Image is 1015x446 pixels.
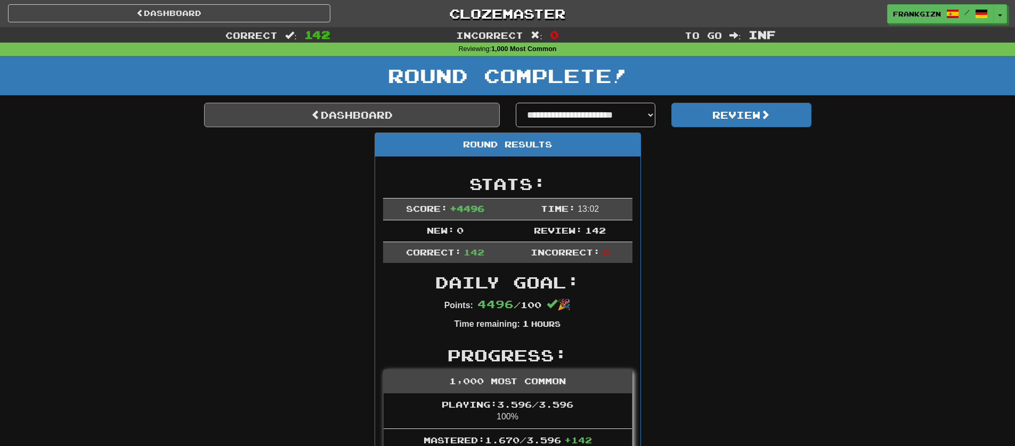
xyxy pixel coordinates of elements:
[383,274,632,291] h2: Daily Goal:
[729,31,741,40] span: :
[225,30,278,40] span: Correct
[602,247,609,257] span: 0
[375,133,640,156] div: Round Results
[531,247,600,257] span: Incorrect:
[522,318,529,328] span: 1
[534,225,582,235] span: Review:
[346,4,669,23] a: Clozemaster
[8,4,330,22] a: Dashboard
[406,247,461,257] span: Correct:
[531,31,542,40] span: :
[204,103,500,127] a: Dashboard
[406,203,448,213] span: Score:
[444,301,473,310] strong: Points:
[749,28,776,41] span: Inf
[424,435,592,445] span: Mastered: 1.670 / 3.596
[578,204,599,213] span: 13 : 0 2
[384,370,632,393] div: 1,000 Most Common
[457,225,464,235] span: 0
[477,300,541,310] span: / 100
[4,65,1011,86] h1: Round Complete!
[454,319,520,328] strong: Time remaining:
[531,319,561,328] small: Hours
[304,28,330,41] span: 142
[964,9,970,16] span: /
[450,203,484,213] span: + 4496
[671,103,811,127] button: Review
[887,4,994,23] a: frankgizn /
[427,225,454,235] span: New:
[477,298,514,310] span: 4496
[541,203,575,213] span: Time:
[893,9,941,19] span: frankgizn
[456,30,523,40] span: Incorrect
[491,45,556,53] strong: 1,000 Most Common
[442,399,573,409] span: Playing: 3.596 / 3.596
[384,393,632,430] li: 100%
[285,31,297,40] span: :
[383,346,632,364] h2: Progress:
[585,225,606,235] span: 142
[383,175,632,193] h2: Stats:
[547,299,571,310] span: 🎉
[464,247,484,257] span: 142
[685,30,722,40] span: To go
[564,435,592,445] span: + 142
[550,28,559,41] span: 0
